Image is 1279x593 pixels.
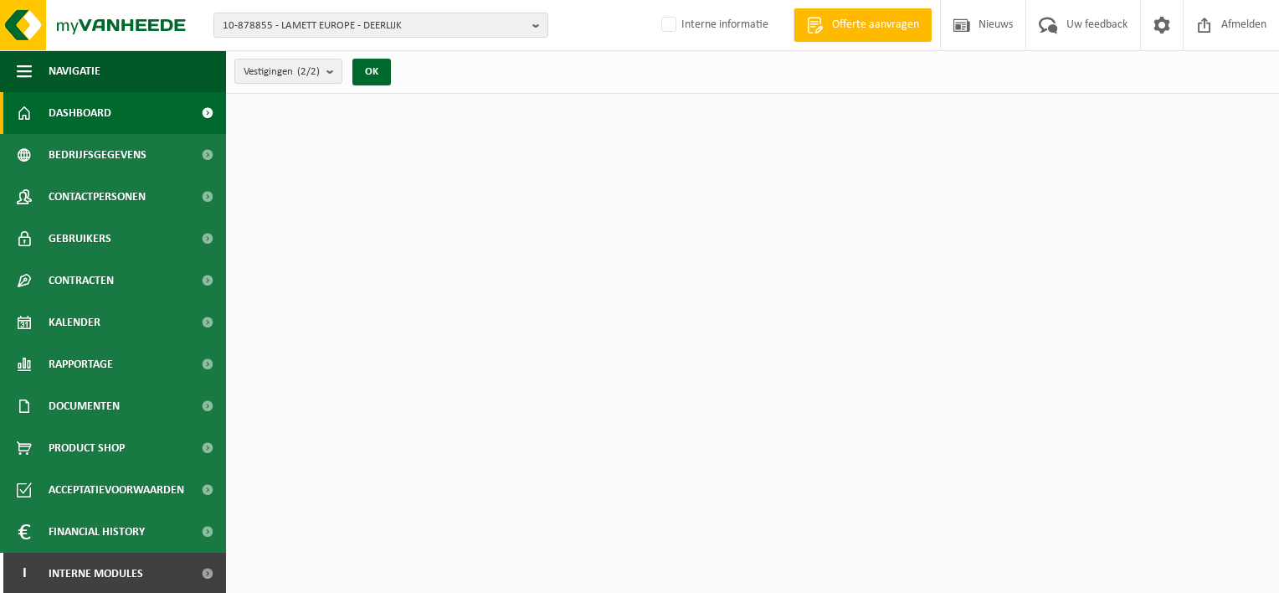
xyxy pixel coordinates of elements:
span: Product Shop [49,427,125,469]
button: OK [352,59,391,85]
span: 10-878855 - LAMETT EUROPE - DEERLIJK [223,13,526,39]
a: Offerte aanvragen [794,8,932,42]
label: Interne informatie [658,13,768,38]
span: Acceptatievoorwaarden [49,469,184,511]
span: Contracten [49,260,114,302]
span: Kalender [49,302,100,343]
span: Gebruikers [49,218,111,260]
button: Vestigingen(2/2) [234,59,342,84]
span: Rapportage [49,343,113,385]
span: Documenten [49,385,120,427]
span: Dashboard [49,92,111,134]
span: Contactpersonen [49,176,146,218]
span: Offerte aanvragen [828,17,923,34]
span: Vestigingen [244,59,320,85]
span: Navigatie [49,50,100,92]
button: 10-878855 - LAMETT EUROPE - DEERLIJK [213,13,548,38]
count: (2/2) [297,66,320,77]
span: Bedrijfsgegevens [49,134,146,176]
span: Financial History [49,511,145,553]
